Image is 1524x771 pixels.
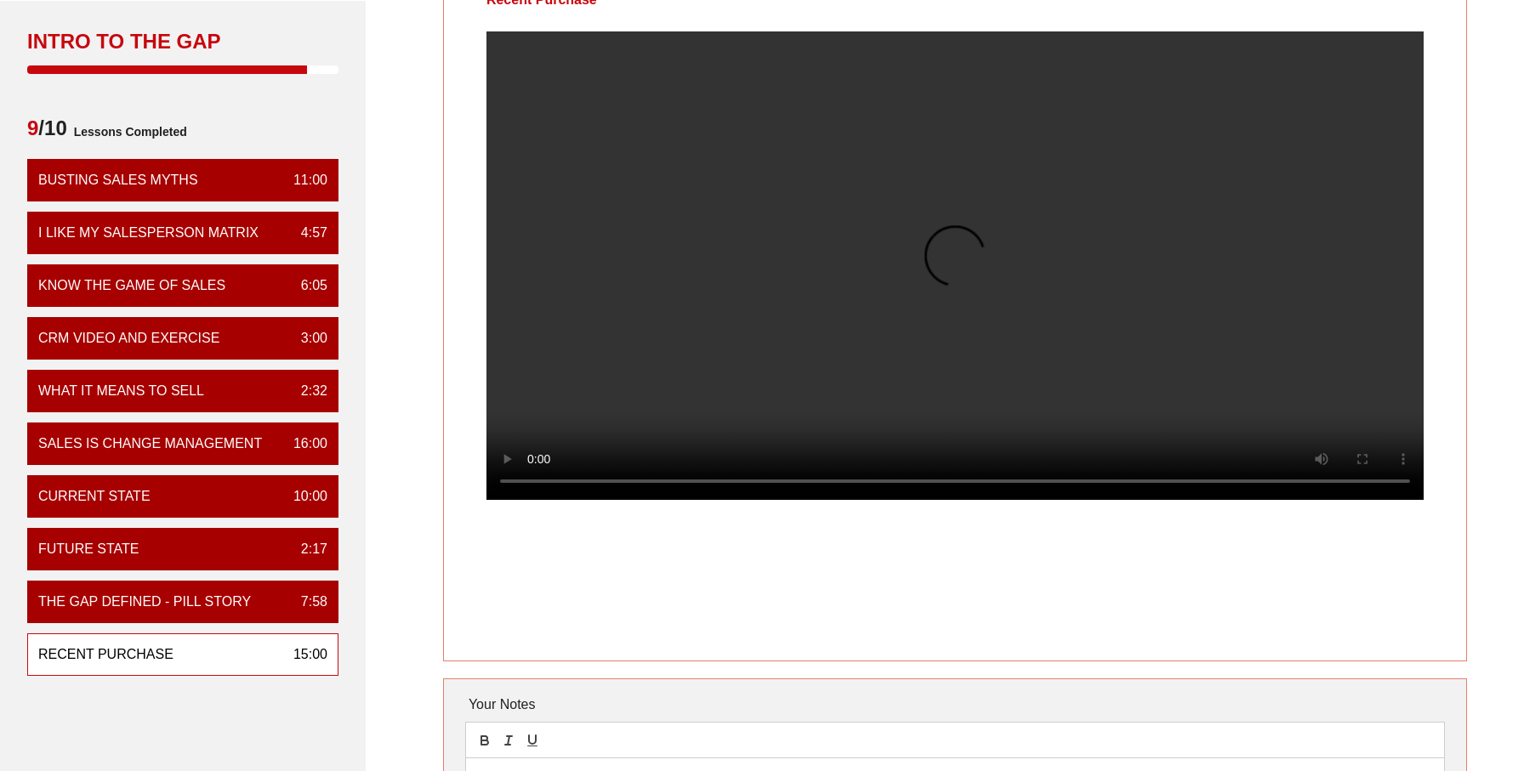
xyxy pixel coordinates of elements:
[38,592,251,612] div: The Gap Defined - Pill Story
[287,328,327,349] div: 3:00
[38,381,204,401] div: What it means to sell
[38,486,151,507] div: Current State
[67,115,187,149] span: Lessons Completed
[38,328,219,349] div: CRM VIDEO and EXERCISE
[38,275,225,296] div: Know the Game of Sales
[38,170,198,190] div: Busting Sales Myths
[287,223,327,243] div: 4:57
[287,539,327,559] div: 2:17
[38,223,259,243] div: I Like My Salesperson Matrix
[280,434,327,454] div: 16:00
[38,539,139,559] div: Future State
[287,275,327,296] div: 6:05
[27,28,338,55] div: Intro to the Gap
[465,688,1445,722] div: Your Notes
[280,644,327,665] div: 15:00
[27,116,38,139] span: 9
[280,170,327,190] div: 11:00
[38,644,173,665] div: Recent Purchase
[38,434,262,454] div: Sales is Change Management
[27,115,67,149] span: /10
[287,592,327,612] div: 7:58
[287,381,327,401] div: 2:32
[280,486,327,507] div: 10:00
